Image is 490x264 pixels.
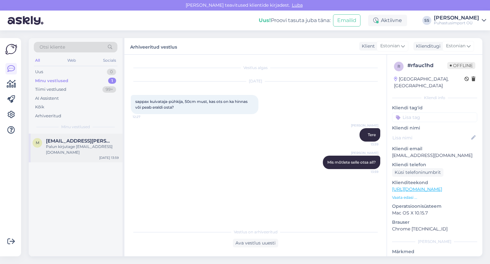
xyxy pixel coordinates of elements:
span: sappax kuivataja-pühkija, 50cm must, kas ots on ka hinnas või peab eraldi osta? [135,99,249,110]
div: Minu vestlused [35,78,68,84]
div: Palun kirjutage [EMAIL_ADDRESS][DOMAIN_NAME] [46,144,119,155]
p: Kliendi nimi [392,125,477,131]
span: Estonian [380,43,400,50]
div: Kõik [35,104,44,110]
span: Otsi kliente [40,44,65,50]
button: Emailid [333,14,360,27]
span: marika.linholm@gmail.com [46,138,112,144]
label: Arhiveeritud vestlus [130,42,177,50]
span: Luba [290,2,305,8]
p: Märkmed [392,248,477,255]
span: Offline [447,62,475,69]
div: Küsi telefoninumbrit [392,168,443,177]
p: Operatsioonisüsteem [392,203,477,210]
span: Mis mõtlete selle otsa all? [327,160,376,165]
span: 13:59 [354,169,378,174]
div: All [34,56,41,65]
div: Vestlus algas [131,65,380,71]
span: Minu vestlused [61,124,90,130]
img: Askly Logo [5,43,17,55]
div: Socials [102,56,117,65]
span: [PERSON_NAME] [351,123,378,128]
span: m [36,140,39,145]
div: Proovi tasuta juba täna: [259,17,330,24]
div: [DATE] [131,78,380,84]
span: [PERSON_NAME] [351,151,378,155]
span: Vestlus on arhiveeritud [234,229,278,235]
p: Vaata edasi ... [392,195,477,200]
p: Kliendi email [392,145,477,152]
span: r [397,64,400,69]
div: Klient [359,43,375,50]
p: Kliendi tag'id [392,105,477,111]
span: 13:59 [354,142,378,147]
p: Chrome [TECHNICAL_ID] [392,226,477,232]
a: [URL][DOMAIN_NAME] [392,186,442,192]
div: 1 [108,78,116,84]
div: [DATE] 13:59 [99,155,119,160]
p: Kliendi telefon [392,161,477,168]
p: [EMAIL_ADDRESS][DOMAIN_NAME] [392,152,477,159]
div: Kliendi info [392,95,477,101]
span: Tere [368,132,376,137]
b: Uus! [259,17,271,23]
div: Tiimi vestlused [35,86,66,93]
span: Estonian [446,43,465,50]
div: SS [422,16,431,25]
div: [GEOGRAPHIC_DATA], [GEOGRAPHIC_DATA] [394,76,464,89]
div: Arhiveeritud [35,113,61,119]
input: Lisa nimi [392,134,470,141]
a: [PERSON_NAME]Puhastusimport OÜ [434,15,486,26]
div: Puhastusimport OÜ [434,20,479,26]
div: Uus [35,69,43,75]
p: Brauser [392,219,477,226]
input: Lisa tag [392,113,477,122]
div: AI Assistent [35,95,59,102]
div: Aktiivne [368,15,407,26]
div: # rfauc1hd [407,62,447,69]
div: 0 [107,69,116,75]
p: Mac OS X 10.15.7 [392,210,477,216]
div: 99+ [102,86,116,93]
div: Web [66,56,77,65]
div: Ava vestlus uuesti [233,239,278,247]
div: [PERSON_NAME] [434,15,479,20]
div: Klienditugi [413,43,441,50]
span: 12:27 [133,114,157,119]
div: [PERSON_NAME] [392,239,477,245]
p: Klienditeekond [392,179,477,186]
